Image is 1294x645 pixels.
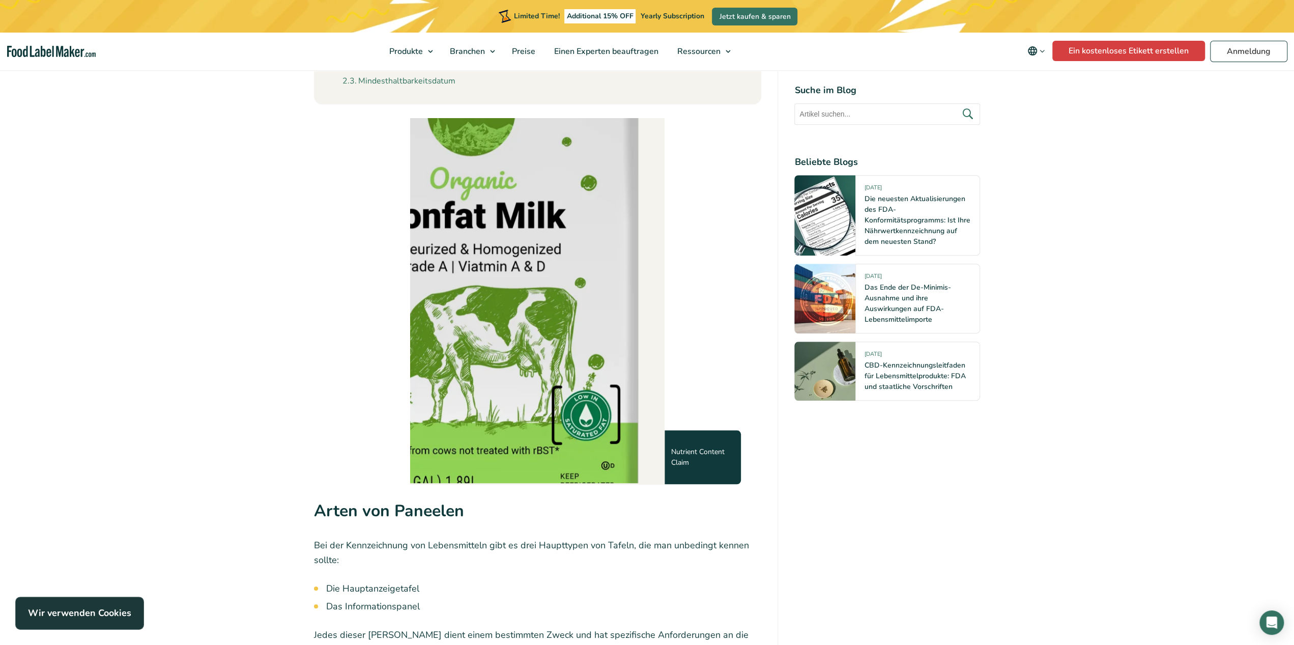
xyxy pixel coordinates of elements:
[441,33,500,70] a: Branchen
[551,46,659,57] span: Einen Experten beauftragen
[864,350,881,362] span: [DATE]
[447,46,486,57] span: Branchen
[864,194,970,246] a: Die neuesten Aktualisierungen des FDA-Konformitätsprogramms: Ist Ihre Nährwertkennzeichnung auf d...
[864,360,965,391] a: CBD-Kennzeichnungsleitfaden für Lebensmittelprodukte: FDA und staatliche Vorschriften
[794,103,980,125] input: Artikel suchen...
[665,430,741,484] div: Nutrient Content Claim
[28,607,131,619] strong: Wir verwenden Cookies
[1020,41,1052,61] button: Change language
[564,9,636,23] span: Additional 15% OFF
[326,582,762,596] li: Die Hauptanzeigetafel
[380,33,438,70] a: Produkte
[674,46,722,57] span: Ressourcen
[864,184,881,195] span: [DATE]
[640,11,704,21] span: Yearly Subscription
[514,11,560,21] span: Limited Time!
[1210,41,1287,62] a: Anmeldung
[1259,610,1284,635] div: Open Intercom Messenger
[509,46,536,57] span: Preise
[545,33,666,70] a: Einen Experten beauftragen
[386,46,424,57] span: Produkte
[794,155,980,169] h4: Beliebte Blogs
[712,8,797,25] a: Jetzt kaufen & sparen
[668,33,736,70] a: Ressourcen
[864,283,951,324] a: Das Ende der De-Minimis-Ausnahme und ihre Auswirkungen auf FDA-Lebensmittelimporte
[864,272,881,284] span: [DATE]
[794,83,980,97] h4: Suche im Blog
[314,538,762,568] p: Bei der Kennzeichnung von Lebensmitteln gibt es drei Haupttypen von Tafeln, die man unbedingt ken...
[314,500,464,522] strong: Arten von Paneelen
[326,600,762,613] li: Das Informationspanel
[7,46,96,58] a: Food Label Maker homepage
[503,33,542,70] a: Preise
[1052,41,1205,61] a: Ein kostenloses Etikett erstellen
[342,75,455,88] a: Mindesthaltbarkeitsdatum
